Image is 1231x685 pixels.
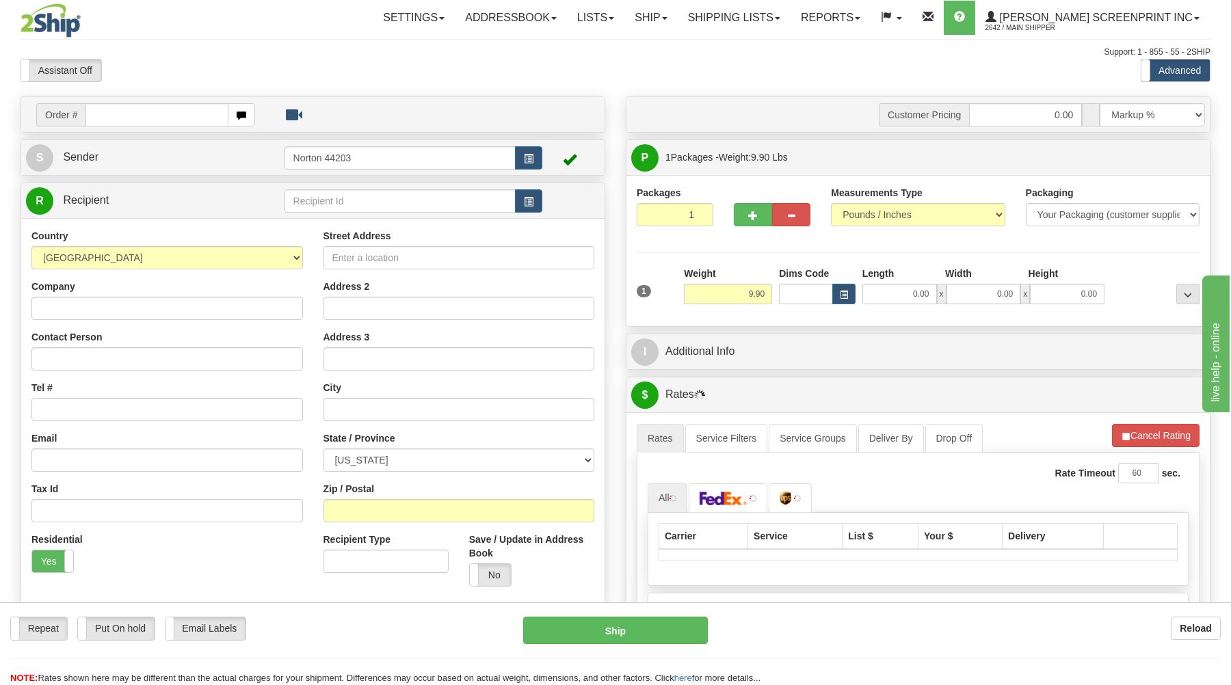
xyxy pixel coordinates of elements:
a: Service Groups [769,424,856,453]
label: Residential [31,533,83,546]
button: Reload [1171,617,1221,640]
b: Reload [1180,623,1212,634]
label: Assistant Off [21,59,101,81]
input: Sender Id [284,146,516,170]
label: Repeat [11,617,67,639]
span: R [26,187,53,215]
label: Tel # [31,381,53,394]
a: Drop Off [925,424,983,453]
th: Your $ [918,523,1003,549]
a: Settings [373,1,455,35]
label: City [323,381,341,394]
img: tiny_red.gif [794,495,801,502]
label: Company [31,280,75,293]
span: 2642 / Main Shipper [985,21,1088,35]
th: Delivery [1003,523,1104,549]
label: No [470,564,511,586]
label: Packages [637,186,681,200]
label: Length [862,267,895,280]
a: Deliver By [858,424,924,453]
span: 1 [637,285,651,297]
label: Measurements Type [831,186,923,200]
label: Advanced [1141,59,1210,81]
label: State / Province [323,431,395,445]
img: logo2642.jpg [21,3,81,38]
label: Save / Update in Address Book [469,533,594,560]
label: Packaging [1026,186,1074,200]
label: Zip / Postal [323,482,375,496]
span: 1 [665,152,671,163]
th: Service [748,523,843,549]
input: Enter a location [323,246,595,269]
button: Cancel Rating [1112,424,1200,447]
div: live help - online [10,8,127,25]
label: Country [31,229,68,243]
label: Address 3 [323,330,370,344]
label: Tax Id [31,482,58,496]
label: Height [1029,267,1059,280]
span: Packages - [665,144,788,171]
span: Lbs [772,152,788,163]
th: List $ [843,523,918,549]
a: Ship [624,1,677,35]
label: Width [945,267,972,280]
label: sec. [1162,466,1180,480]
a: Reports [791,1,871,35]
label: Email Labels [166,617,246,639]
a: $Rates [631,381,1205,409]
a: Shipping lists [678,1,791,35]
img: FedEx Express® [700,492,747,505]
span: NOTE: [10,673,38,683]
span: Weight: [719,152,788,163]
span: 9.90 [751,152,769,163]
a: [PERSON_NAME] Screenprint Inc 2642 / Main Shipper [975,1,1210,35]
label: Yes [32,550,73,572]
a: Service Filters [685,424,768,453]
label: Recipient Type [323,533,391,546]
th: Carrier [659,523,748,549]
span: [PERSON_NAME] Screenprint Inc [996,12,1193,23]
span: I [631,338,659,366]
label: Rate Timeout [1055,466,1115,480]
span: Sender [63,151,98,163]
a: Lists [567,1,624,35]
a: S Sender [26,144,284,172]
label: Weight [684,267,715,280]
button: Ship [523,617,708,644]
img: UPS [780,492,791,505]
a: Addressbook [455,1,567,35]
a: Rates [637,424,684,453]
span: Customer Pricing [879,103,969,126]
a: P 1Packages -Weight:9.90 Lbs [631,144,1205,172]
div: Support: 1 - 855 - 55 - 2SHIP [21,46,1210,58]
label: Email [31,431,57,445]
div: ... [1176,284,1200,304]
iframe: chat widget [1200,273,1230,412]
a: R Recipient [26,187,256,215]
span: Order # [36,103,85,126]
img: tiny_red.gif [750,495,756,502]
label: Dims Code [779,267,829,280]
label: Contact Person [31,330,102,344]
label: Put On hold [78,617,154,639]
img: Progress.gif [694,390,705,401]
span: $ [631,381,659,409]
span: P [631,144,659,172]
a: All [648,483,687,512]
img: tiny_red.gif [670,495,676,502]
a: IAdditional Info [631,338,1205,366]
a: here [674,673,692,683]
input: Recipient Id [284,189,516,213]
span: x [1020,284,1030,304]
span: x [937,284,947,304]
label: Street Address [323,229,391,243]
span: S [26,144,53,172]
span: Recipient [63,194,109,206]
label: Address 2 [323,280,370,293]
